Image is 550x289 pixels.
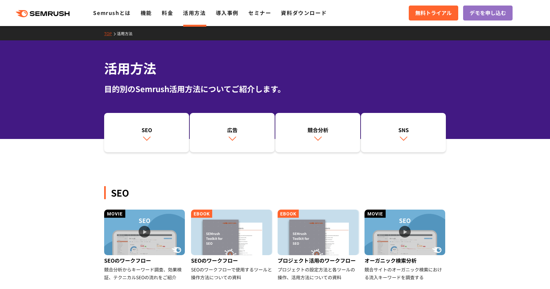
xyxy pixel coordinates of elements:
[162,9,173,17] a: 料金
[364,126,443,134] div: SNS
[104,59,446,78] h1: 活用方法
[275,113,360,153] a: 競合分析
[364,266,446,281] div: 競合サイトのオーガニック検索における流入キーワードを調査する
[93,9,131,17] a: Semrushとは
[104,113,189,153] a: SEO
[107,126,186,134] div: SEO
[248,9,271,17] a: セミナー
[364,210,446,281] a: オーガニック検索分析 競合サイトのオーガニック検索における流入キーワードを調査する
[364,255,446,266] div: オーガニック検索分析
[191,210,273,281] a: SEOのワークフロー SEOのワークフローで使用するツールと操作方法についての資料
[278,255,359,266] div: プロジェクト活用のワークフロー
[104,255,186,266] div: SEOのワークフロー
[104,83,446,95] div: 目的別のSemrush活用方法についてご紹介します。
[216,9,239,17] a: 導入事例
[104,186,446,199] div: SEO
[141,9,152,17] a: 機能
[190,113,275,153] a: 広告
[281,9,327,17] a: 資料ダウンロード
[463,6,513,21] a: デモを申し込む
[193,126,271,134] div: 広告
[470,9,506,17] span: デモを申し込む
[409,6,458,21] a: 無料トライアル
[278,210,359,281] a: プロジェクト活用のワークフロー プロジェクトの設定方法と各ツールの操作、活用方法についての資料
[415,9,452,17] span: 無料トライアル
[361,113,446,153] a: SNS
[104,210,186,281] a: SEOのワークフロー 競合分析からキーワード調査、効果検証、テクニカルSEOの流れをご紹介
[191,255,273,266] div: SEOのワークフロー
[104,31,117,36] a: TOP
[104,266,186,281] div: 競合分析からキーワード調査、効果検証、テクニカルSEOの流れをご紹介
[191,266,273,281] div: SEOのワークフローで使用するツールと操作方法についての資料
[278,266,359,281] div: プロジェクトの設定方法と各ツールの操作、活用方法についての資料
[279,126,357,134] div: 競合分析
[117,31,137,36] a: 活用方法
[183,9,206,17] a: 活用方法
